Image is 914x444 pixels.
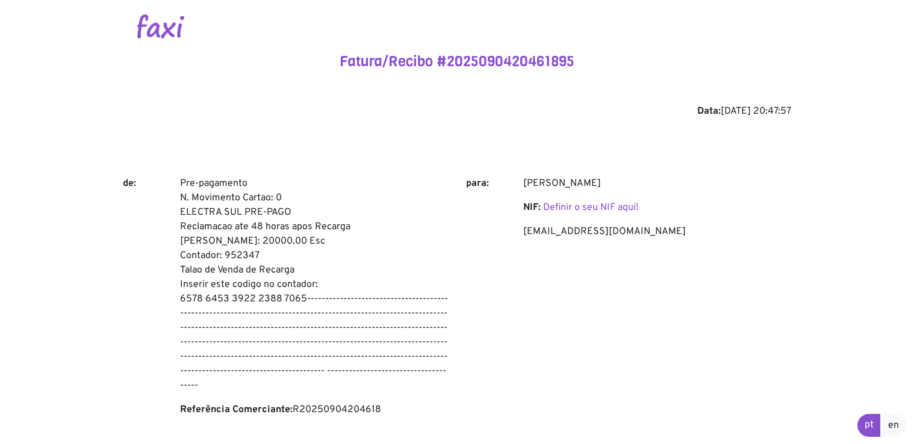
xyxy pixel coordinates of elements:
b: Data: [697,105,721,117]
p: [EMAIL_ADDRESS][DOMAIN_NAME] [523,224,791,239]
a: Definir o seu NIF aqui! [543,202,638,214]
b: para: [466,177,489,190]
a: pt [857,414,881,437]
a: en [880,414,907,437]
p: R20250904204618 [180,402,448,417]
p: Pre-pagamento N. Movimento Cartao: 0 ELECTRA SUL PRE-PAGO Reclamacao ate 48 horas apos Recarga [P... [180,176,448,393]
h4: Fatura/Recibo #2025090420461895 [123,53,791,70]
b: de: [123,177,136,190]
div: [DATE] 20:47:57 [123,104,791,119]
p: [PERSON_NAME] [523,176,791,191]
b: NIF: [523,202,541,214]
b: Referência Comerciante: [180,404,293,416]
